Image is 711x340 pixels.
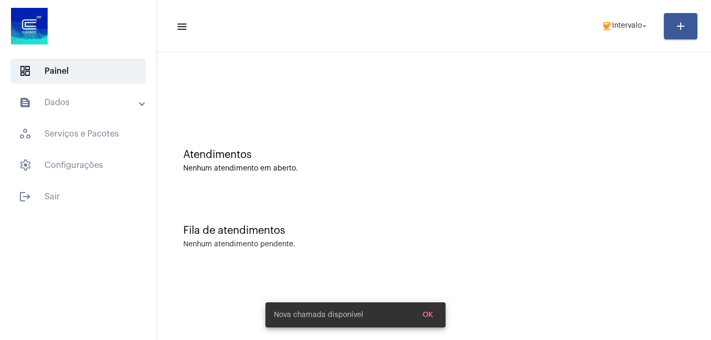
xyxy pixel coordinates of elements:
img: d4669ae0-8c07-2337-4f67-34b0df7f5ae4.jpeg [8,5,50,47]
div: Nenhum atendimento em aberto. [183,165,685,173]
span: Serviços e Pacotes [10,121,146,146]
mat-expansion-panel-header: sidenav iconDados [6,90,157,115]
div: Atendimentos [183,149,685,161]
span: sidenav icon [19,128,31,140]
mat-icon: sidenav icon [176,20,186,33]
div: Nenhum atendimento pendente. [183,241,295,248]
div: Fila de atendimentos [183,225,685,236]
span: Sair [10,184,146,209]
button: Intervalo [595,16,656,37]
mat-icon: add [674,20,687,32]
span: Intervalo [612,22,642,30]
mat-panel-title: Dados [19,96,140,109]
span: Configurações [10,153,146,178]
mat-icon: coffee [602,21,612,31]
span: sidenav icon [19,65,31,77]
mat-icon: arrow_drop_down [640,21,649,31]
button: OK [414,305,441,324]
span: OK [423,311,433,319]
span: Nova chamada disponível [274,310,363,320]
span: sidenav icon [19,159,31,172]
mat-icon: sidenav icon [19,190,31,203]
mat-icon: sidenav icon [19,96,31,109]
span: Painel [10,59,146,84]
